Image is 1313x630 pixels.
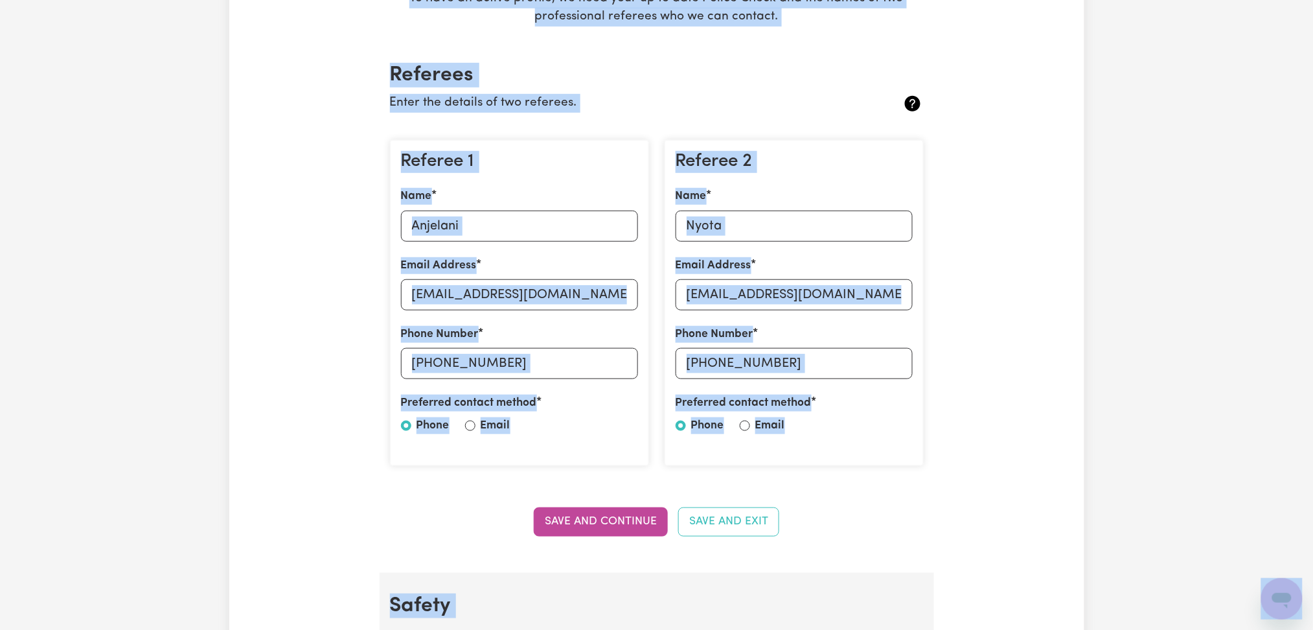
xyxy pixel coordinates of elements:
p: Enter the details of two referees. [390,94,835,113]
label: Preferred contact method [401,395,537,412]
button: Save and Exit [678,507,779,536]
label: Phone [691,417,724,434]
label: Email Address [401,257,477,274]
label: Preferred contact method [676,395,812,412]
label: Name [401,188,432,205]
h3: Referee 2 [676,151,913,173]
label: Email [755,417,785,434]
button: Save and Continue [534,507,668,536]
label: Email [481,417,510,434]
iframe: Button to launch messaging window [1261,578,1303,620]
h2: Referees [390,63,924,87]
h2: Safety [390,594,924,618]
label: Phone Number [401,326,479,343]
label: Phone Number [676,326,753,343]
label: Name [676,188,707,205]
h3: Referee 1 [401,151,638,173]
label: Phone [417,417,450,434]
label: Email Address [676,257,751,274]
